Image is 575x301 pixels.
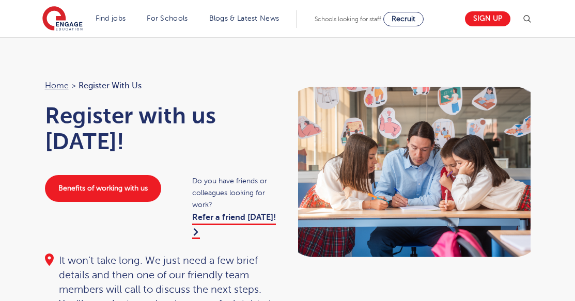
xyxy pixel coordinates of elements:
[42,6,83,32] img: Engage Education
[45,81,69,90] a: Home
[315,15,381,23] span: Schools looking for staff
[79,79,142,92] span: Register with us
[392,15,415,23] span: Recruit
[465,11,510,26] a: Sign up
[192,175,277,211] span: Do you have friends or colleagues looking for work?
[45,103,277,154] h1: Register with us [DATE]!
[71,81,76,90] span: >
[147,14,188,22] a: For Schools
[209,14,279,22] a: Blogs & Latest News
[45,79,277,92] nav: breadcrumb
[192,213,276,239] a: Refer a friend [DATE]!
[96,14,126,22] a: Find jobs
[45,175,161,202] a: Benefits of working with us
[383,12,424,26] a: Recruit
